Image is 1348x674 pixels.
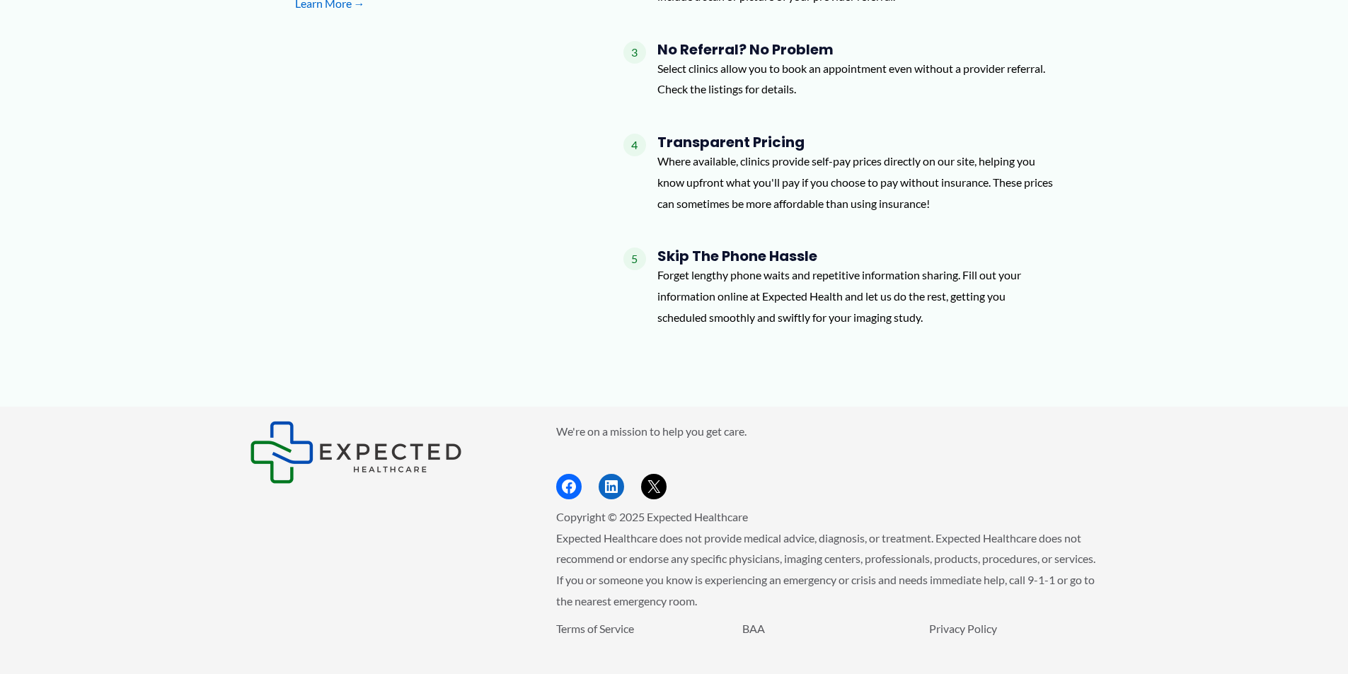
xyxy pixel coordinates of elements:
p: We're on a mission to help you get care. [556,421,1099,442]
a: BAA [742,622,765,635]
aside: Footer Widget 2 [556,421,1099,499]
span: 5 [623,248,646,270]
a: Terms of Service [556,622,634,635]
p: Select clinics allow you to book an appointment even without a provider referral. Check the listi... [657,58,1054,100]
img: Expected Healthcare Logo - side, dark font, small [250,421,462,484]
a: Privacy Policy [929,622,997,635]
p: Forget lengthy phone waits and repetitive information sharing. Fill out your information online a... [657,265,1054,327]
aside: Footer Widget 3 [556,618,1099,671]
span: 3 [623,41,646,64]
span: Copyright © 2025 Expected Healthcare [556,510,748,523]
h4: Transparent Pricing [657,134,1054,151]
aside: Footer Widget 1 [250,421,521,484]
span: 4 [623,134,646,156]
h4: No Referral? No Problem [657,41,1054,58]
p: Where available, clinics provide self-pay prices directly on our site, helping you know upfront w... [657,151,1054,214]
span: Expected Healthcare does not provide medical advice, diagnosis, or treatment. Expected Healthcare... [556,531,1095,608]
h4: Skip the Phone Hassle [657,248,1054,265]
